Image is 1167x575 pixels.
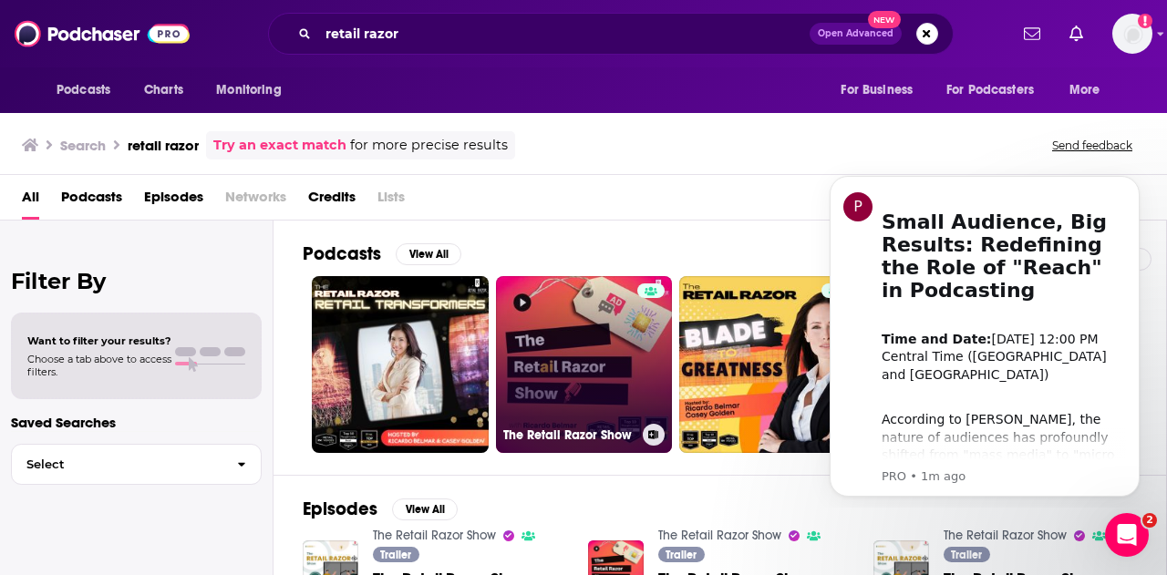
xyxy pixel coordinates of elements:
span: Open Advanced [818,29,893,38]
button: open menu [203,73,305,108]
span: Charts [144,77,183,103]
h2: Filter By [11,268,262,294]
svg: Add a profile image [1138,14,1152,28]
a: Credits [308,182,356,220]
iframe: Intercom live chat [1105,513,1149,557]
span: for more precise results [350,135,508,156]
span: For Business [841,77,913,103]
button: View All [392,498,458,520]
h3: retail razor [128,137,199,154]
span: Want to filter your results? [27,334,171,347]
a: Show notifications dropdown [1062,18,1090,49]
button: open menu [828,73,935,108]
input: Search podcasts, credits, & more... [318,19,810,48]
button: open menu [1057,73,1123,108]
span: New [868,11,901,28]
button: Open AdvancedNew [810,23,902,45]
h3: Search [60,137,106,154]
a: EpisodesView All [303,498,458,520]
h2: Episodes [303,498,377,520]
a: Episodes [144,182,203,220]
span: Monitoring [216,77,281,103]
p: Saved Searches [11,414,262,431]
a: Try an exact match [213,135,346,156]
a: The Retail Razor Show [944,528,1067,543]
h2: Podcasts [303,242,381,265]
button: Send feedback [1047,138,1138,153]
span: Trailer [951,549,982,560]
iframe: Intercom notifications message [802,159,1167,508]
div: Search podcasts, credits, & more... [268,13,954,55]
a: All [22,182,39,220]
button: Select [11,444,262,485]
span: Trailer [380,549,411,560]
span: For Podcasters [946,77,1034,103]
button: open menu [935,73,1060,108]
span: Logged in as emilyjherman [1112,14,1152,54]
span: Podcasts [57,77,110,103]
span: Networks [225,182,286,220]
a: The Retail Razor Show [658,528,781,543]
button: open menu [44,73,134,108]
h3: The Retail Razor Show [503,427,635,443]
button: Show profile menu [1112,14,1152,54]
a: PodcastsView All [303,242,461,265]
a: The Retail Razor Show [496,276,673,453]
button: View All [396,243,461,265]
a: Podcasts [61,182,122,220]
span: Select [12,458,222,470]
span: 2 [1142,513,1157,528]
a: Charts [132,73,194,108]
span: More [1069,77,1100,103]
img: Podchaser - Follow, Share and Rate Podcasts [15,16,190,51]
a: The Retail Razor Show [373,528,496,543]
span: Lists [377,182,405,220]
img: User Profile [1112,14,1152,54]
span: Trailer [666,549,697,560]
a: Show notifications dropdown [1017,18,1048,49]
span: Choose a tab above to access filters. [27,353,171,378]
